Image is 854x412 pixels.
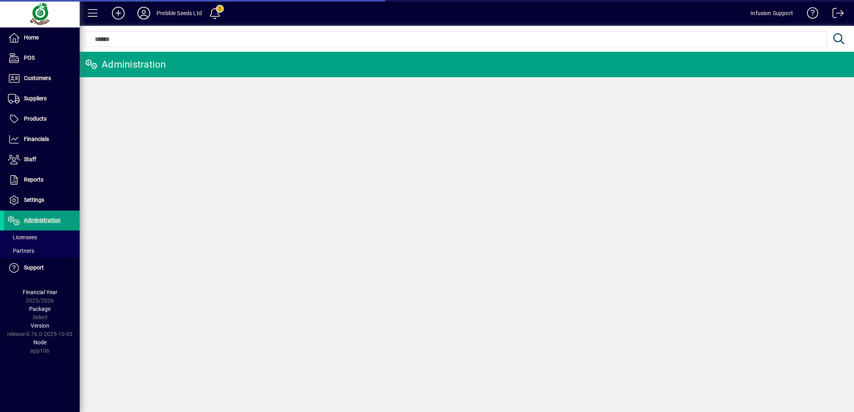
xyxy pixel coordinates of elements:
[4,129,80,149] a: Financials
[4,28,80,48] a: Home
[4,68,80,88] a: Customers
[106,6,131,20] button: Add
[8,234,37,240] span: Licensees
[24,217,61,223] span: Administration
[23,289,57,295] span: Financial Year
[86,58,166,71] div: Administration
[29,306,51,312] span: Package
[31,322,49,329] span: Version
[24,176,43,183] span: Reports
[8,248,34,254] span: Partners
[4,89,80,109] a: Suppliers
[24,75,51,81] span: Customers
[24,156,36,162] span: Staff
[24,264,44,271] span: Support
[4,170,80,190] a: Reports
[131,6,157,20] button: Profile
[4,190,80,210] a: Settings
[24,197,44,203] span: Settings
[827,2,844,27] a: Logout
[750,7,793,20] div: Infusion Support
[4,48,80,68] a: POS
[4,230,80,244] a: Licensees
[801,2,819,27] a: Knowledge Base
[24,136,49,142] span: Financials
[24,95,47,102] span: Suppliers
[4,258,80,278] a: Support
[4,109,80,129] a: Products
[157,7,202,20] div: Prebble Seeds Ltd
[24,55,35,61] span: POS
[33,339,47,346] span: Node
[4,244,80,258] a: Partners
[24,115,47,122] span: Products
[4,150,80,170] a: Staff
[24,34,39,41] span: Home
